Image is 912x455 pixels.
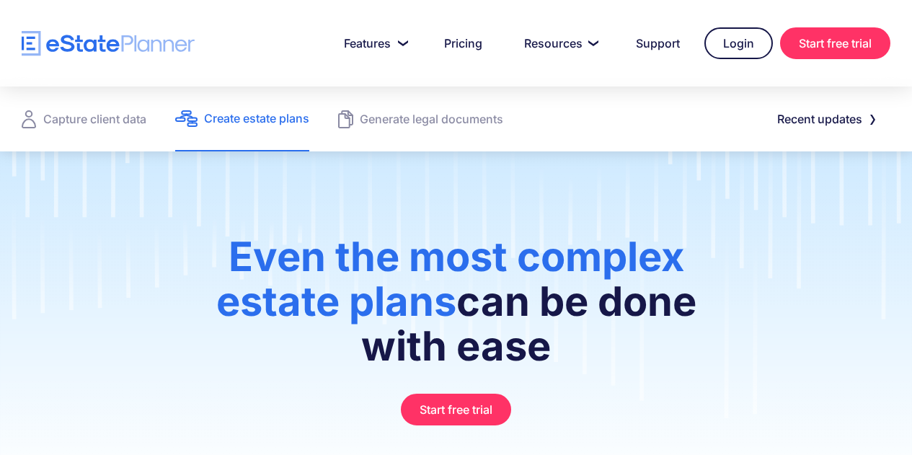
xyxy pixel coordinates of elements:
a: Support [619,29,697,58]
a: Start free trial [780,27,890,59]
div: Capture client data [43,109,146,129]
span: Even the most complex estate plans [216,232,684,326]
div: Generate legal documents [360,109,503,129]
a: Pricing [427,29,500,58]
a: Recent updates [760,105,890,133]
a: Start free trial [401,394,511,425]
h1: can be done with ease [204,234,708,383]
a: Capture client data [22,87,146,151]
a: Generate legal documents [338,87,503,151]
a: Login [704,27,773,59]
div: Recent updates [777,109,862,129]
a: Create estate plans [175,87,309,151]
div: Create estate plans [204,108,309,128]
a: home [22,31,195,56]
a: Features [327,29,420,58]
a: Resources [507,29,611,58]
